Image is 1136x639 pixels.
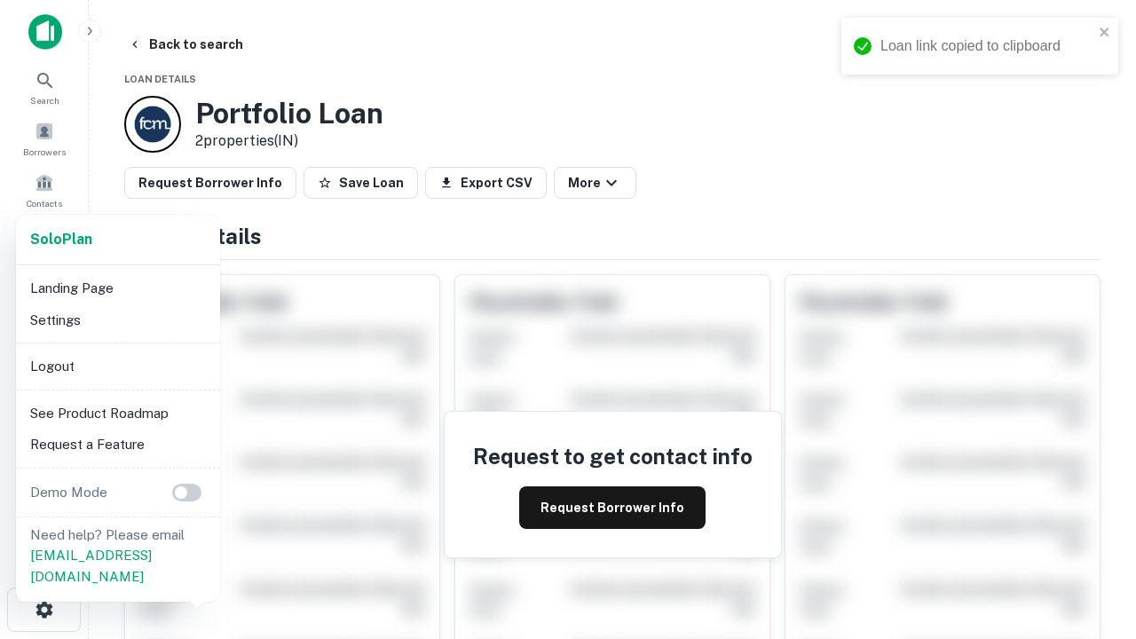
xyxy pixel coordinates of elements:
p: Demo Mode [23,482,114,503]
a: SoloPlan [30,229,92,250]
li: Logout [23,351,213,383]
li: Settings [23,304,213,336]
li: Landing Page [23,272,213,304]
a: [EMAIL_ADDRESS][DOMAIN_NAME] [30,548,152,584]
p: Need help? Please email [30,525,206,588]
li: See Product Roadmap [23,398,213,430]
li: Request a Feature [23,429,213,461]
iframe: Chat Widget [1047,497,1136,582]
strong: Solo Plan [30,231,92,248]
div: Loan link copied to clipboard [880,35,1093,57]
button: close [1099,25,1111,42]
